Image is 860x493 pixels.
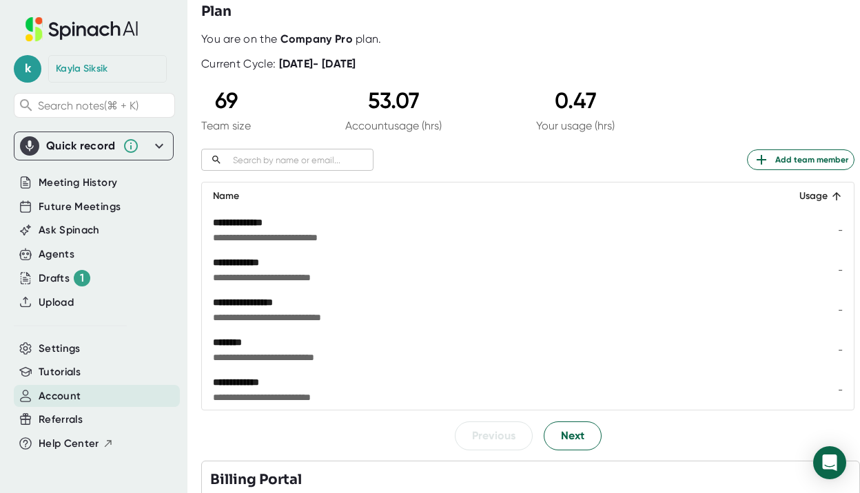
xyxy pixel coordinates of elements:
[536,87,615,114] div: 0.47
[39,364,81,380] button: Tutorials
[39,199,121,215] button: Future Meetings
[74,270,90,286] div: 1
[56,63,108,75] div: Kayla Siksik
[20,132,167,160] div: Quick record
[46,139,116,153] div: Quick record
[39,341,81,357] button: Settings
[38,99,139,112] span: Search notes (⌘ + K)
[536,119,615,132] div: Your usage (hrs)
[201,87,251,114] div: 69
[14,55,41,83] span: k
[39,295,74,311] button: Upload
[39,222,100,238] button: Ask Spinach
[772,290,854,330] td: -
[772,210,854,250] td: -
[201,1,232,22] h3: Plan
[39,436,99,452] span: Help Center
[772,370,854,410] td: -
[210,470,302,490] h3: Billing Portal
[561,428,584,444] span: Next
[345,87,442,114] div: 53.07
[753,151,848,168] span: Add team member
[227,152,373,168] input: Search by name or email...
[472,428,515,444] span: Previous
[39,388,81,404] button: Account
[213,188,761,204] div: Name
[39,246,74,262] button: Agents
[201,119,251,132] div: Team size
[784,188,843,204] div: Usage
[39,436,114,452] button: Help Center
[39,175,117,191] button: Meeting History
[813,446,846,479] div: Open Intercom Messenger
[279,57,356,70] b: [DATE] - [DATE]
[201,57,356,71] div: Current Cycle:
[201,32,854,46] div: You are on the plan.
[747,149,854,170] button: Add team member
[39,270,90,286] div: Drafts
[39,270,90,286] button: Drafts 1
[455,421,533,450] button: Previous
[39,412,83,428] button: Referrals
[772,250,854,290] td: -
[544,421,602,450] button: Next
[280,32,353,45] b: Company Pro
[772,330,854,370] td: -
[345,119,442,132] div: Account usage (hrs)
